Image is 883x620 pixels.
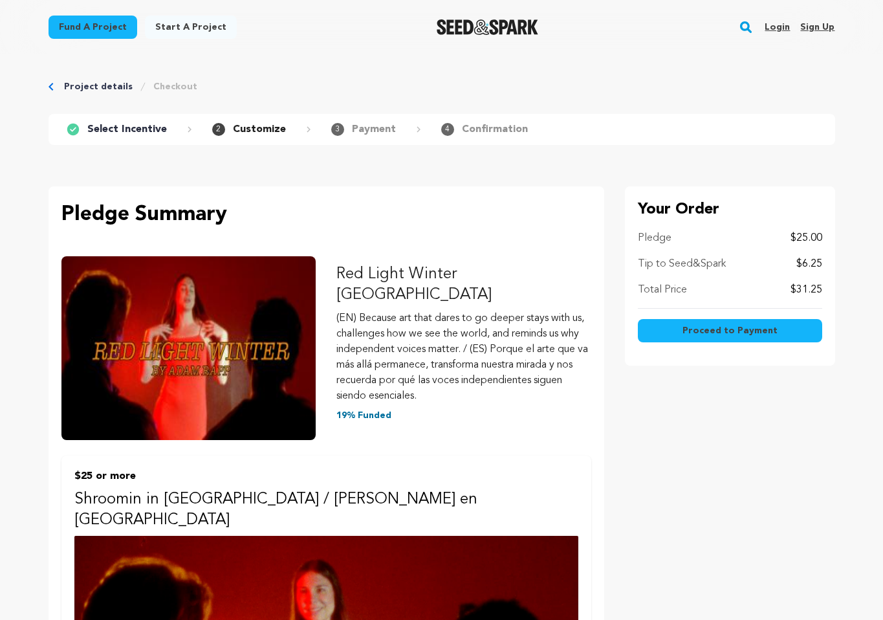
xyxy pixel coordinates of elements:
img: Seed&Spark Logo Dark Mode [437,19,538,35]
a: Seed&Spark Homepage [437,19,538,35]
a: Sign up [800,17,834,38]
p: Total Price [638,282,687,298]
span: 4 [441,123,454,136]
a: Project details [64,80,133,93]
span: Proceed to Payment [682,324,778,337]
p: Select Incentive [87,122,167,137]
a: Fund a project [49,16,137,39]
p: $25.00 [790,230,822,246]
button: Proceed to Payment [638,319,822,342]
p: 19% Funded [336,409,591,422]
p: $25 or more [74,469,578,484]
p: Pledge [638,230,671,246]
p: Red Light Winter [GEOGRAPHIC_DATA] [336,264,591,305]
a: Checkout [153,80,197,93]
a: Start a project [145,16,237,39]
p: Customize [233,122,286,137]
p: Payment [352,122,396,137]
p: (EN) Because art that dares to go deeper stays with us, challenges how we see the world, and remi... [336,311,591,404]
div: Breadcrumb [49,80,835,93]
p: Pledge Summary [61,199,591,230]
p: Shroomin in [GEOGRAPHIC_DATA] / [PERSON_NAME] en [GEOGRAPHIC_DATA] [74,489,578,531]
a: Login [765,17,790,38]
span: 3 [331,123,344,136]
p: Your Order [638,199,822,220]
p: $6.25 [796,256,822,272]
img: Red Light Winter Los Angeles image [61,256,316,440]
span: 2 [212,123,225,136]
p: Tip to Seed&Spark [638,256,726,272]
p: Confirmation [462,122,528,137]
p: $31.25 [790,282,822,298]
